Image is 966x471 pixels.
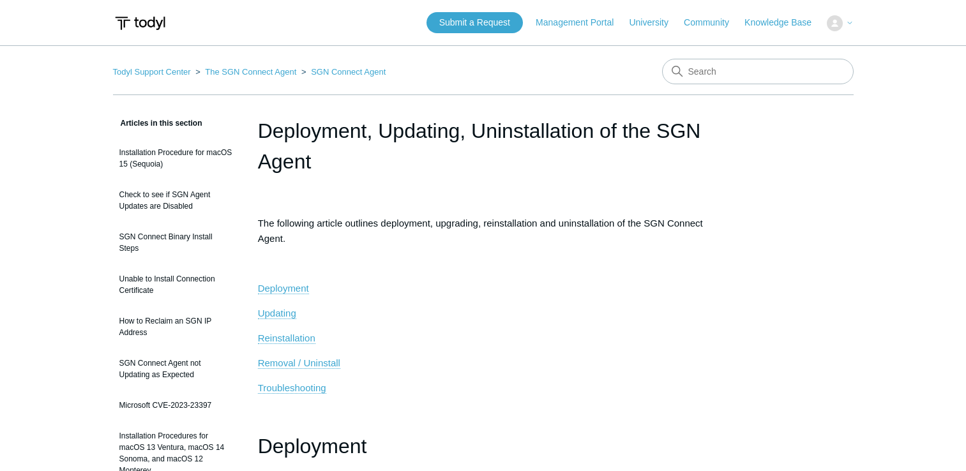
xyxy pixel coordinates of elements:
span: Updating [258,308,296,318]
a: Todyl Support Center [113,67,191,77]
span: Reinstallation [258,333,315,343]
a: Installation Procedure for macOS 15 (Sequoia) [113,140,239,176]
a: Microsoft CVE-2023-23397 [113,393,239,417]
span: Deployment [258,435,367,458]
a: SGN Connect Binary Install Steps [113,225,239,260]
a: Submit a Request [426,12,523,33]
a: Management Portal [536,16,626,29]
a: Reinstallation [258,333,315,344]
img: Todyl Support Center Help Center home page [113,11,167,35]
a: The SGN Connect Agent [205,67,296,77]
a: SGN Connect Agent [311,67,386,77]
a: How to Reclaim an SGN IP Address [113,309,239,345]
input: Search [662,59,854,84]
a: Updating [258,308,296,319]
a: University [629,16,681,29]
a: Community [684,16,742,29]
li: Todyl Support Center [113,67,193,77]
a: Check to see if SGN Agent Updates are Disabled [113,183,239,218]
span: The following article outlines deployment, upgrading, reinstallation and uninstallation of the SG... [258,218,703,244]
li: The SGN Connect Agent [193,67,299,77]
a: Removal / Uninstall [258,357,340,369]
a: Deployment [258,283,309,294]
li: SGN Connect Agent [299,67,386,77]
a: Unable to Install Connection Certificate [113,267,239,303]
span: Removal / Uninstall [258,357,340,368]
h1: Deployment, Updating, Uninstallation of the SGN Agent [258,116,709,177]
a: Knowledge Base [744,16,824,29]
span: Troubleshooting [258,382,326,393]
span: Articles in this section [113,119,202,128]
a: Troubleshooting [258,382,326,394]
a: SGN Connect Agent not Updating as Expected [113,351,239,387]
